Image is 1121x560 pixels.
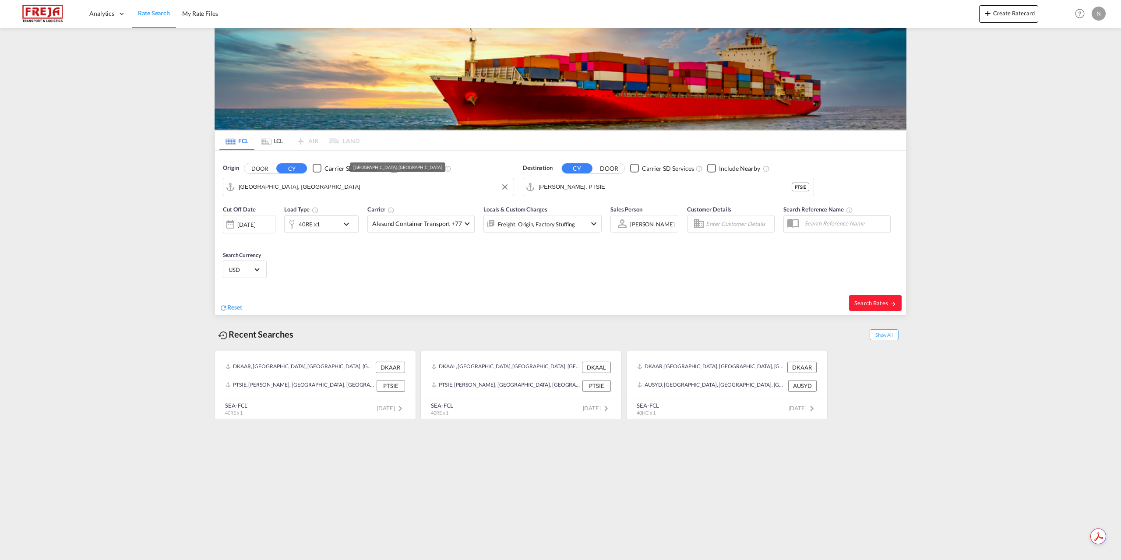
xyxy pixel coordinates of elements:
md-input-container: Aarhus, DKAAR [223,178,514,196]
div: DKAAR, Aarhus, Denmark, Northern Europe, Europe [637,362,785,373]
div: [DATE] [237,221,255,229]
input: Search Reference Name [800,217,890,230]
div: PTSIE, Sines, Portugal, Southern Europe, Europe [431,380,580,391]
span: Rate Search [138,9,170,17]
div: icon-refreshReset [219,303,242,313]
div: N [1092,7,1106,21]
div: Origin DOOR CY Checkbox No InkUnchecked: Search for CY (Container Yard) services for all selected... [215,151,906,315]
span: Analytics [89,9,114,18]
recent-search-card: DKAAL, [GEOGRAPHIC_DATA], [GEOGRAPHIC_DATA], [GEOGRAPHIC_DATA], [GEOGRAPHIC_DATA] DKAALPTSIE, [PE... [420,351,622,420]
button: CY [276,163,307,173]
md-icon: icon-refresh [219,304,227,312]
span: Search Rates [854,299,896,306]
span: Show All [870,329,899,340]
md-checkbox: Checkbox No Ink [390,164,443,173]
span: Carrier [367,206,395,213]
md-tab-item: LCL [254,131,289,150]
span: Destination [523,164,553,173]
span: Sales Person [610,206,642,213]
div: PTSIE [792,183,809,191]
div: Freight Origin Factory Stuffingicon-chevron-down [483,215,602,232]
span: 40HC x 1 [637,410,656,416]
div: Carrier SD Services [642,164,694,173]
md-input-container: Sines, PTSIE [523,178,814,196]
span: USD [229,266,253,274]
md-checkbox: Checkbox No Ink [313,164,377,173]
div: Include Nearby [719,164,760,173]
div: SEA-FCL [637,402,659,409]
div: SEA-FCL [225,402,247,409]
span: Origin [223,164,239,173]
md-icon: icon-plus 400-fg [983,8,993,18]
div: PTSIE, Sines, Portugal, Southern Europe, Europe [226,380,374,391]
img: LCL+%26+FCL+BACKGROUND.png [215,28,906,130]
md-icon: Unchecked: Search for CY (Container Yard) services for all selected carriers.Checked : Search for... [696,165,703,172]
md-icon: Unchecked: Ignores neighbouring ports when fetching rates.Checked : Includes neighbouring ports w... [763,165,770,172]
md-icon: Your search will be saved by the below given name [846,207,853,214]
div: AUSYD, Sydney, Australia, Oceania, Oceania [637,380,786,391]
md-select: Sales Person: Nikolaj Korsvold [629,218,676,230]
div: DKAAL, Aalborg, Denmark, Northern Europe, Europe [431,362,580,373]
md-checkbox: Checkbox No Ink [707,164,760,173]
recent-search-card: DKAAR, [GEOGRAPHIC_DATA], [GEOGRAPHIC_DATA], [GEOGRAPHIC_DATA], [GEOGRAPHIC_DATA] DKAARPTSIE, [PE... [215,351,416,420]
button: icon-plus 400-fgCreate Ratecard [979,5,1038,23]
md-icon: icon-arrow-right [890,301,896,307]
span: Customer Details [687,206,731,213]
div: AUSYD [788,380,817,391]
span: Search Currency [223,252,261,258]
div: DKAAR [376,362,405,373]
span: Search Reference Name [783,206,853,213]
img: 586607c025bf11f083711d99603023e7.png [13,4,72,24]
span: Alesund Container Transport +77 [372,219,462,228]
span: 40RE x 1 [431,410,448,416]
button: Search Ratesicon-arrow-right [849,295,902,311]
span: [DATE] [789,405,817,412]
span: Reset [227,303,242,311]
button: Clear Input [498,180,511,194]
md-icon: Unchecked: Ignores neighbouring ports when fetching rates.Checked : Includes neighbouring ports w... [444,165,451,172]
md-select: Select Currency: $ USDUnited States Dollar [228,263,262,276]
div: [GEOGRAPHIC_DATA], [GEOGRAPHIC_DATA] [353,162,442,172]
md-checkbox: Checkbox No Ink [630,164,694,173]
input: Search by Port [539,180,792,194]
md-icon: icon-chevron-down [341,219,356,229]
div: Freight Origin Factory Stuffing [498,218,575,230]
md-tab-item: FCL [219,131,254,150]
span: Load Type [284,206,319,213]
md-icon: icon-information-outline [312,207,319,214]
div: PTSIE [377,380,405,391]
md-icon: icon-chevron-right [807,403,817,414]
button: CY [562,163,592,173]
md-datepicker: Select [223,232,229,244]
md-icon: icon-chevron-right [395,403,405,414]
span: Cut Off Date [223,206,256,213]
span: My Rate Files [182,10,218,17]
div: [DATE] [223,215,275,233]
button: DOOR [244,163,275,173]
md-pagination-wrapper: Use the left and right arrow keys to navigate between tabs [219,131,360,150]
div: DKAAL [582,362,611,373]
md-icon: icon-backup-restore [218,330,229,341]
span: 40RE x 1 [225,410,243,416]
div: PTSIE [582,380,611,391]
span: [DATE] [377,405,405,412]
span: [DATE] [583,405,611,412]
div: [PERSON_NAME] [630,221,675,228]
button: DOOR [594,163,624,173]
div: DKAAR [787,362,817,373]
input: Enter Customer Details [706,217,772,230]
div: 40RE x1icon-chevron-down [284,215,359,233]
div: Help [1072,6,1092,22]
div: Recent Searches [215,324,297,344]
md-icon: icon-chevron-right [601,403,611,414]
input: Search by Port [239,180,509,194]
div: DKAAR, Aarhus, Denmark, Northern Europe, Europe [226,362,374,373]
div: SEA-FCL [431,402,453,409]
div: Carrier SD Services [324,164,377,173]
span: Help [1072,6,1087,21]
md-icon: The selected Trucker/Carrierwill be displayed in the rate results If the rates are from another f... [388,207,395,214]
recent-search-card: DKAAR, [GEOGRAPHIC_DATA], [GEOGRAPHIC_DATA], [GEOGRAPHIC_DATA], [GEOGRAPHIC_DATA] DKAARAUSYD, [GE... [626,351,828,420]
span: Locals & Custom Charges [483,206,547,213]
md-icon: icon-chevron-down [589,218,599,229]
